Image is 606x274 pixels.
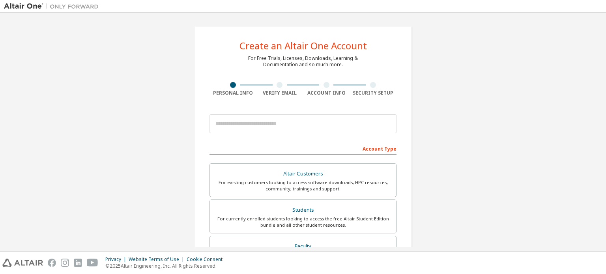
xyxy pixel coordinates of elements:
div: Verify Email [256,90,303,96]
div: For Free Trials, Licenses, Downloads, Learning & Documentation and so much more. [248,55,358,68]
div: For currently enrolled students looking to access the free Altair Student Edition bundle and all ... [215,216,391,228]
img: linkedin.svg [74,259,82,267]
p: © 2025 Altair Engineering, Inc. All Rights Reserved. [105,263,227,269]
div: Account Info [303,90,350,96]
div: For existing customers looking to access software downloads, HPC resources, community, trainings ... [215,179,391,192]
img: facebook.svg [48,259,56,267]
img: instagram.svg [61,259,69,267]
div: Personal Info [209,90,256,96]
div: Security Setup [350,90,397,96]
img: altair_logo.svg [2,259,43,267]
div: Faculty [215,241,391,252]
div: Privacy [105,256,129,263]
img: Altair One [4,2,103,10]
div: Website Terms of Use [129,256,187,263]
div: Cookie Consent [187,256,227,263]
div: Altair Customers [215,168,391,179]
img: youtube.svg [87,259,98,267]
div: Students [215,205,391,216]
div: Account Type [209,142,397,155]
div: Create an Altair One Account [239,41,367,50]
